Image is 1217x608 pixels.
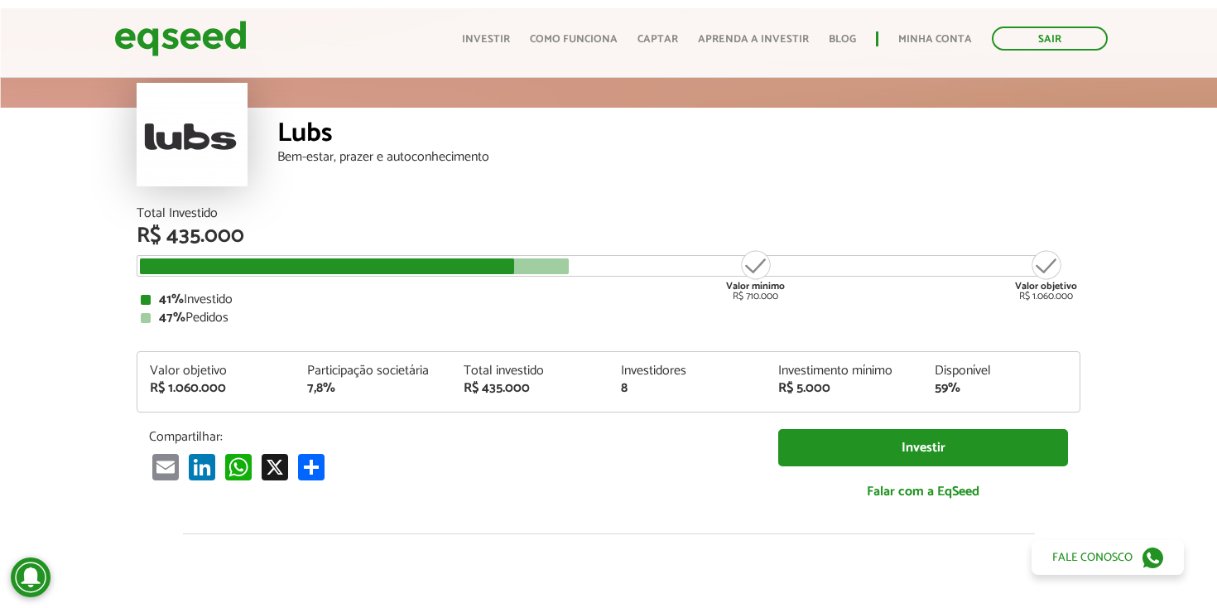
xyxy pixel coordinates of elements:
strong: Valor objetivo [1015,278,1077,294]
a: Compartilhar [295,453,328,480]
a: Minha conta [898,34,972,45]
strong: Valor mínimo [726,278,785,294]
div: Total investido [464,364,596,378]
div: R$ 5.000 [778,382,911,395]
div: Valor objetivo [150,364,282,378]
div: Total Investido [137,207,1080,220]
div: 59% [935,382,1067,395]
strong: 47% [159,306,185,329]
a: Email [149,453,182,480]
div: Investido [141,293,1076,306]
a: X [258,453,291,480]
div: Lubs [277,120,1080,151]
a: Captar [637,34,678,45]
div: R$ 1.060.000 [1015,249,1077,302]
a: Aprenda a investir [698,34,809,45]
div: Disponível [935,364,1067,378]
strong: 41% [159,288,184,311]
a: Blog [829,34,856,45]
a: Investir [778,429,1068,466]
div: Bem-estar, prazer e autoconhecimento [277,151,1080,164]
a: Fale conosco [1032,540,1184,575]
div: R$ 435.000 [137,225,1080,247]
a: Sair [992,27,1108,51]
p: Compartilhar: [149,429,753,445]
div: 7,8% [307,382,440,395]
div: Investimento mínimo [778,364,911,378]
div: Investidores [621,364,753,378]
img: EqSeed [114,17,247,60]
a: Falar com a EqSeed [778,475,1068,509]
div: 8 [621,382,753,395]
a: WhatsApp [222,453,255,480]
div: R$ 1.060.000 [150,382,282,395]
a: Investir [462,34,510,45]
div: R$ 710.000 [724,249,786,302]
a: LinkedIn [185,453,219,480]
div: Participação societária [307,364,440,378]
div: Pedidos [141,311,1076,325]
div: R$ 435.000 [464,382,596,395]
a: Como funciona [530,34,618,45]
